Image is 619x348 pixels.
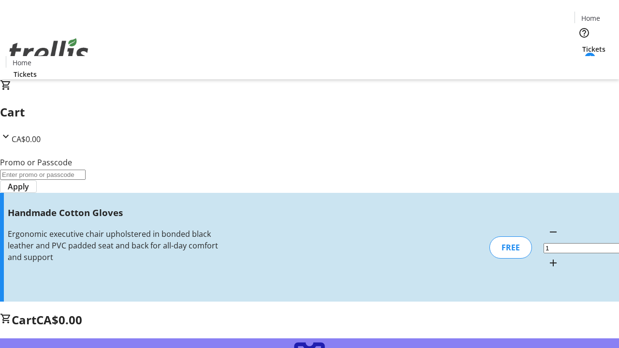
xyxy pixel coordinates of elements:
div: FREE [489,236,532,259]
span: Tickets [582,44,605,54]
button: Decrement by one [544,222,563,242]
a: Home [6,58,37,68]
a: Tickets [6,69,44,79]
span: Apply [8,181,29,192]
span: CA$0.00 [36,312,82,328]
a: Home [575,13,606,23]
span: CA$0.00 [12,134,41,145]
span: Home [13,58,31,68]
span: Tickets [14,69,37,79]
button: Help [575,23,594,43]
img: Orient E2E Organization 07HsHlfNg3's Logo [6,28,92,76]
span: Home [581,13,600,23]
h3: Handmade Cotton Gloves [8,206,219,219]
div: Ergonomic executive chair upholstered in bonded black leather and PVC padded seat and back for al... [8,228,219,263]
button: Increment by one [544,253,563,273]
a: Tickets [575,44,613,54]
button: Cart [575,54,594,73]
